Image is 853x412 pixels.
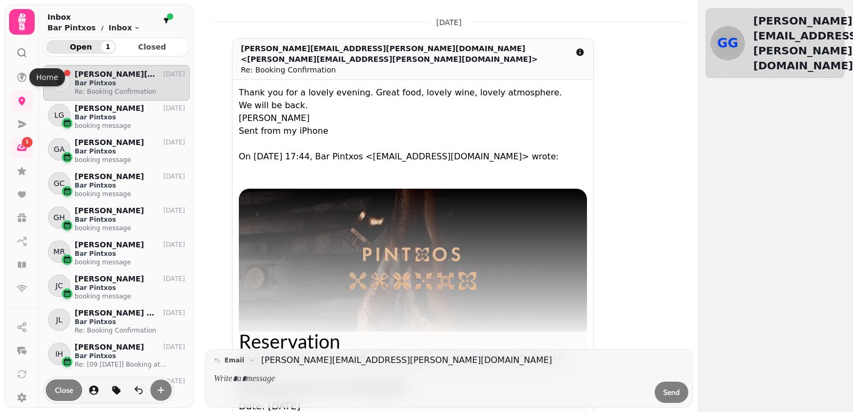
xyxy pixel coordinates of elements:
[163,240,185,249] p: [DATE]
[55,386,73,394] span: Close
[239,150,587,176] blockquote: On [DATE] 17:44, Bar Pintxos <[EMAIL_ADDRESS][DOMAIN_NAME]> wrote:
[56,314,62,325] span: JL
[55,280,63,291] span: JC
[436,17,461,28] p: [DATE]
[75,181,185,190] p: Bar Pintxos
[163,343,185,351] p: [DATE]
[163,206,185,215] p: [DATE]
[717,37,738,50] span: GG
[47,12,140,22] h2: Inbox
[571,43,589,61] button: detail
[75,215,185,224] p: Bar Pintxos
[75,343,144,352] p: [PERSON_NAME]
[239,99,587,112] div: We will be back.
[75,326,185,335] p: Re: Booking Confirmation
[46,40,116,54] button: Open1
[128,379,149,401] button: is-read
[239,332,587,351] h2: Reservation
[55,349,63,359] span: IH
[75,87,185,96] p: Re: Booking Confirmation
[75,206,144,215] p: [PERSON_NAME]
[54,110,65,120] span: LG
[46,379,82,401] button: Close
[75,360,185,369] p: Re: [09 [DATE]] Booking at [GEOGRAPHIC_DATA] venue for 4 people
[655,382,688,403] button: Send
[163,138,185,147] p: [DATE]
[241,64,565,75] div: Re: Booking Confirmation
[75,284,185,292] p: Bar Pintxos
[53,246,65,257] span: MR
[75,240,144,249] p: [PERSON_NAME]
[47,22,96,33] p: Bar Pintxos
[75,190,185,198] p: booking message
[160,14,173,27] button: filter
[163,70,185,78] p: [DATE]
[210,354,259,367] button: email
[75,274,144,284] p: [PERSON_NAME]
[75,258,185,266] p: booking message
[126,43,179,51] span: Closed
[75,156,185,164] p: booking message
[43,65,190,403] div: grid
[75,318,185,326] p: Bar Pintxos
[344,244,481,293] img: brand logo
[54,43,108,51] span: Open
[11,137,33,158] a: 1
[75,138,144,147] p: [PERSON_NAME]
[75,70,157,79] p: [PERSON_NAME][EMAIL_ADDRESS][PERSON_NAME][DOMAIN_NAME]
[75,292,185,301] p: booking message
[75,352,185,360] p: Bar Pintxos
[53,212,65,223] span: GH
[163,274,185,283] p: [DATE]
[54,178,65,189] span: GC
[106,379,127,401] button: tag-thread
[163,172,185,181] p: [DATE]
[75,147,185,156] p: Bar Pintxos
[109,22,141,33] button: Inbox
[75,104,144,113] p: [PERSON_NAME]
[26,139,29,146] span: 1
[75,224,185,232] p: booking message
[75,79,185,87] p: Bar Pintxos
[150,379,172,401] button: create-convo
[75,249,185,258] p: Bar Pintxos
[29,68,65,86] div: Home
[75,309,157,318] p: [PERSON_NAME] Law
[101,41,115,53] div: 1
[54,144,65,155] span: GA
[261,354,552,367] a: [PERSON_NAME][EMAIL_ADDRESS][PERSON_NAME][DOMAIN_NAME]
[75,113,185,122] p: Bar Pintxos
[75,122,185,130] p: booking message
[663,389,680,396] span: Send
[47,22,140,33] nav: breadcrumb
[117,40,188,54] button: Closed
[163,104,185,112] p: [DATE]
[241,43,565,64] div: [PERSON_NAME][EMAIL_ADDRESS][PERSON_NAME][DOMAIN_NAME] <[PERSON_NAME][EMAIL_ADDRESS][PERSON_NAME]...
[75,172,144,181] p: [PERSON_NAME]
[239,125,587,138] div: Sent from my iPhone
[163,309,185,317] p: [DATE]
